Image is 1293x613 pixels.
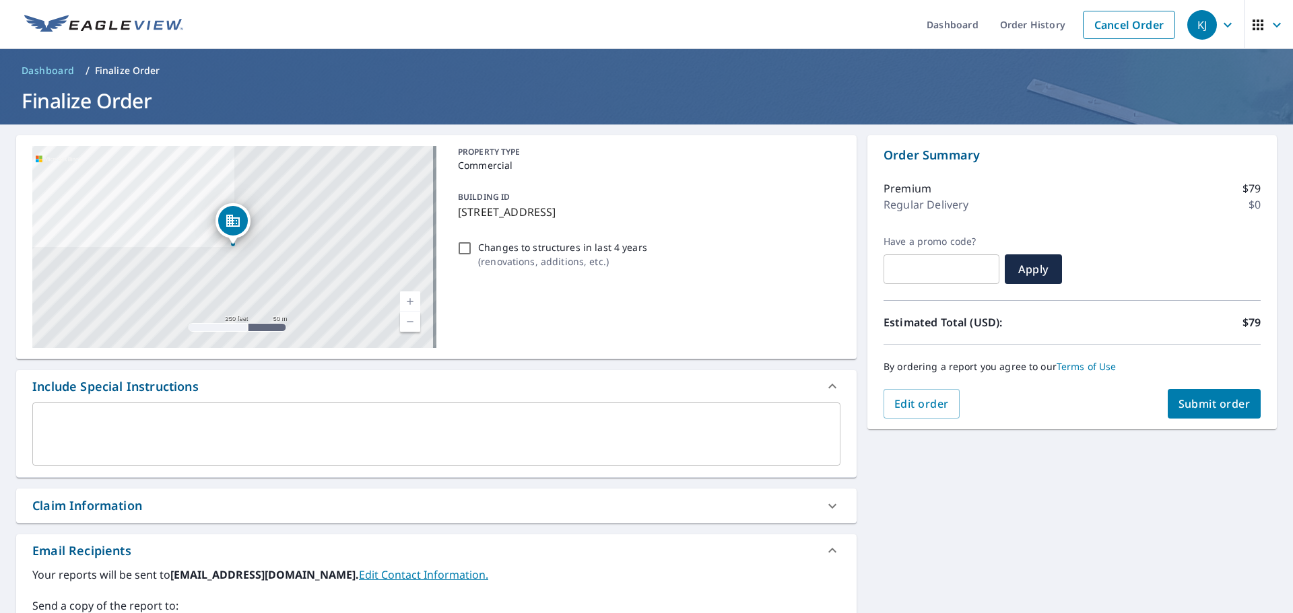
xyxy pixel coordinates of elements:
[884,146,1261,164] p: Order Summary
[478,254,647,268] p: ( renovations, additions, etc. )
[16,60,1277,81] nav: breadcrumb
[32,567,840,583] label: Your reports will be sent to
[1187,10,1217,40] div: KJ
[884,180,931,196] p: Premium
[884,196,968,213] p: Regular Delivery
[1179,396,1251,411] span: Submit order
[458,158,835,172] p: Commercial
[170,567,359,582] b: [EMAIL_ADDRESS][DOMAIN_NAME].
[884,389,960,419] button: Edit order
[894,396,949,411] span: Edit order
[16,489,857,523] div: Claim Information
[1249,196,1261,213] p: $0
[22,64,75,77] span: Dashboard
[458,146,835,158] p: PROPERTY TYPE
[1057,360,1117,373] a: Terms of Use
[1242,314,1261,330] p: $79
[1005,254,1062,284] button: Apply
[1016,262,1051,277] span: Apply
[24,15,183,35] img: EV Logo
[32,377,199,396] div: Include Special Instructions
[32,497,142,515] div: Claim Information
[1242,180,1261,196] p: $79
[86,63,90,79] li: /
[458,191,510,203] p: BUILDING ID
[359,567,488,582] a: EditContactInfo
[16,534,857,567] div: Email Recipients
[95,64,160,77] p: Finalize Order
[400,291,420,312] a: Current Level 17, Zoom In
[458,204,835,220] p: [STREET_ADDRESS]
[884,361,1261,373] p: By ordering a report you agree to our
[884,314,1072,330] p: Estimated Total (USD):
[1168,389,1261,419] button: Submit order
[400,312,420,332] a: Current Level 17, Zoom Out
[215,203,251,245] div: Dropped pin, building 1, Commercial property, 1802 E Belvidere Rd Grayslake, IL 60030
[16,60,80,81] a: Dashboard
[32,542,131,560] div: Email Recipients
[1083,11,1175,39] a: Cancel Order
[478,240,647,254] p: Changes to structures in last 4 years
[884,236,999,248] label: Have a promo code?
[16,370,857,402] div: Include Special Instructions
[16,87,1277,114] h1: Finalize Order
